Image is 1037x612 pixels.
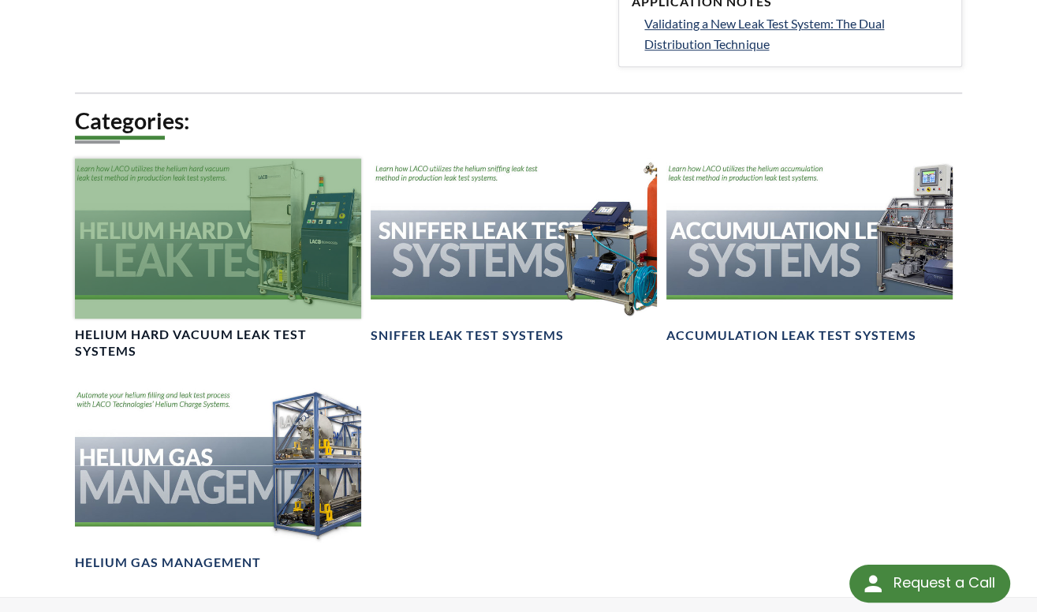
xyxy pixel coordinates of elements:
[371,327,564,344] h4: Sniffer Leak Test Systems
[860,571,886,596] img: round button
[666,159,953,345] a: Header showing Accumulation Leak Testing SystemsAccumulation Leak Test Systems
[893,565,994,601] div: Request a Call
[75,554,261,571] h4: Helium Gas Management
[666,327,916,344] h4: Accumulation Leak Test Systems
[849,565,1010,603] div: Request a Call
[371,159,657,345] a: Sniffing Leak Test System headerSniffer Leak Test Systems
[644,16,884,51] span: Validating a New Leak Test System: The Dual Distribution Technique
[75,106,962,136] h2: Categories:
[75,385,361,571] a: Helium Gas Management headerHelium Gas Management
[75,327,361,360] h4: Helium Hard Vacuum Leak Test Systems
[644,13,948,54] a: Validating a New Leak Test System: The Dual Distribution Technique
[75,159,361,360] a: Helium Hard Vacuum Leak Test Systems headerHelium Hard Vacuum Leak Test Systems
